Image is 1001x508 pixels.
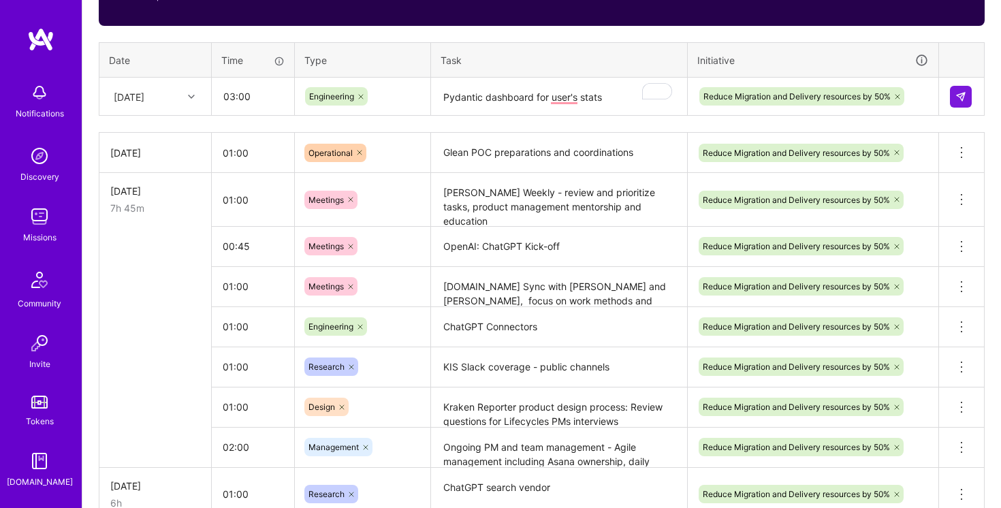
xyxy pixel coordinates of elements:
[110,146,200,160] div: [DATE]
[295,42,431,78] th: Type
[16,106,64,121] div: Notifications
[431,42,688,78] th: Task
[20,170,59,184] div: Discovery
[703,195,890,205] span: Reduce Migration and Delivery resources by 50%
[309,91,354,101] span: Engineering
[18,296,61,311] div: Community
[26,330,53,357] img: Invite
[308,321,353,332] span: Engineering
[703,402,890,412] span: Reduce Migration and Delivery resources by 50%
[23,230,57,244] div: Missions
[212,308,294,345] input: HH:MM
[703,241,890,251] span: Reduce Migration and Delivery resources by 50%
[212,389,294,425] input: HH:MM
[308,148,353,158] span: Operational
[703,362,890,372] span: Reduce Migration and Delivery resources by 50%
[212,349,294,385] input: HH:MM
[703,442,890,452] span: Reduce Migration and Delivery resources by 50%
[212,78,293,114] input: HH:MM
[432,228,686,266] textarea: OpenAI: ChatGPT Kick-off
[432,308,686,346] textarea: ChatGPT Connectors
[26,414,54,428] div: Tokens
[955,91,966,102] img: Submit
[432,429,686,466] textarea: Ongoing PM and team management - Agile management including Asana ownership, daily evals, ongoing...
[703,281,890,291] span: Reduce Migration and Delivery resources by 50%
[212,228,294,264] input: HH:MM
[212,182,294,218] input: HH:MM
[110,184,200,198] div: [DATE]
[212,268,294,304] input: HH:MM
[27,27,54,52] img: logo
[212,429,294,465] input: HH:MM
[432,268,686,306] textarea: [DOMAIN_NAME] Sync with [PERSON_NAME] and [PERSON_NAME], focus on work methods and aligning on me...
[703,91,891,101] span: Reduce Migration and Delivery resources by 50%
[432,79,686,115] textarea: To enrich screen reader interactions, please activate Accessibility in Grammarly extension settings
[99,42,212,78] th: Date
[703,148,890,158] span: Reduce Migration and Delivery resources by 50%
[432,349,686,386] textarea: KIS Slack coverage - public channels
[308,362,345,372] span: Research
[432,389,686,426] textarea: Kraken Reporter product design process: Review questions for Lifecycles PMs interviews
[26,447,53,475] img: guide book
[29,357,50,371] div: Invite
[26,203,53,230] img: teamwork
[308,402,335,412] span: Design
[110,201,200,215] div: 7h 45m
[212,135,294,171] input: HH:MM
[308,442,359,452] span: Management
[308,489,345,499] span: Research
[31,396,48,409] img: tokens
[110,479,200,493] div: [DATE]
[26,79,53,106] img: bell
[221,53,285,67] div: Time
[7,475,73,489] div: [DOMAIN_NAME]
[308,241,344,251] span: Meetings
[697,52,929,68] div: Initiative
[114,89,144,104] div: [DATE]
[23,264,56,296] img: Community
[432,174,686,225] textarea: [PERSON_NAME] Weekly - review and prioritize tasks, product management mentorship and education
[703,489,890,499] span: Reduce Migration and Delivery resources by 50%
[308,281,344,291] span: Meetings
[432,134,686,172] textarea: Glean POC preparations and coordinations
[26,142,53,170] img: discovery
[308,195,344,205] span: Meetings
[950,86,973,108] div: null
[703,321,890,332] span: Reduce Migration and Delivery resources by 50%
[188,93,195,100] i: icon Chevron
